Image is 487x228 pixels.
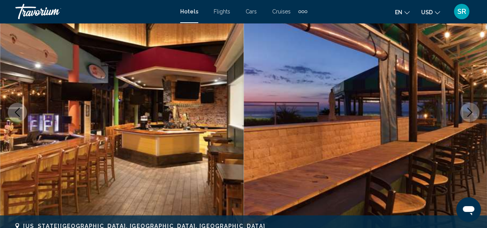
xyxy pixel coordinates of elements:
[298,5,307,18] button: Extra navigation items
[180,8,198,15] a: Hotels
[395,7,410,18] button: Change language
[460,103,479,122] button: Next image
[456,197,481,222] iframe: Button to launch messaging window
[8,103,27,122] button: Previous image
[272,8,291,15] a: Cruises
[395,9,402,15] span: en
[457,8,466,15] span: SR
[452,3,472,20] button: User Menu
[15,4,172,19] a: Travorium
[421,7,440,18] button: Change currency
[214,8,230,15] a: Flights
[246,8,257,15] a: Cars
[421,9,433,15] span: USD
